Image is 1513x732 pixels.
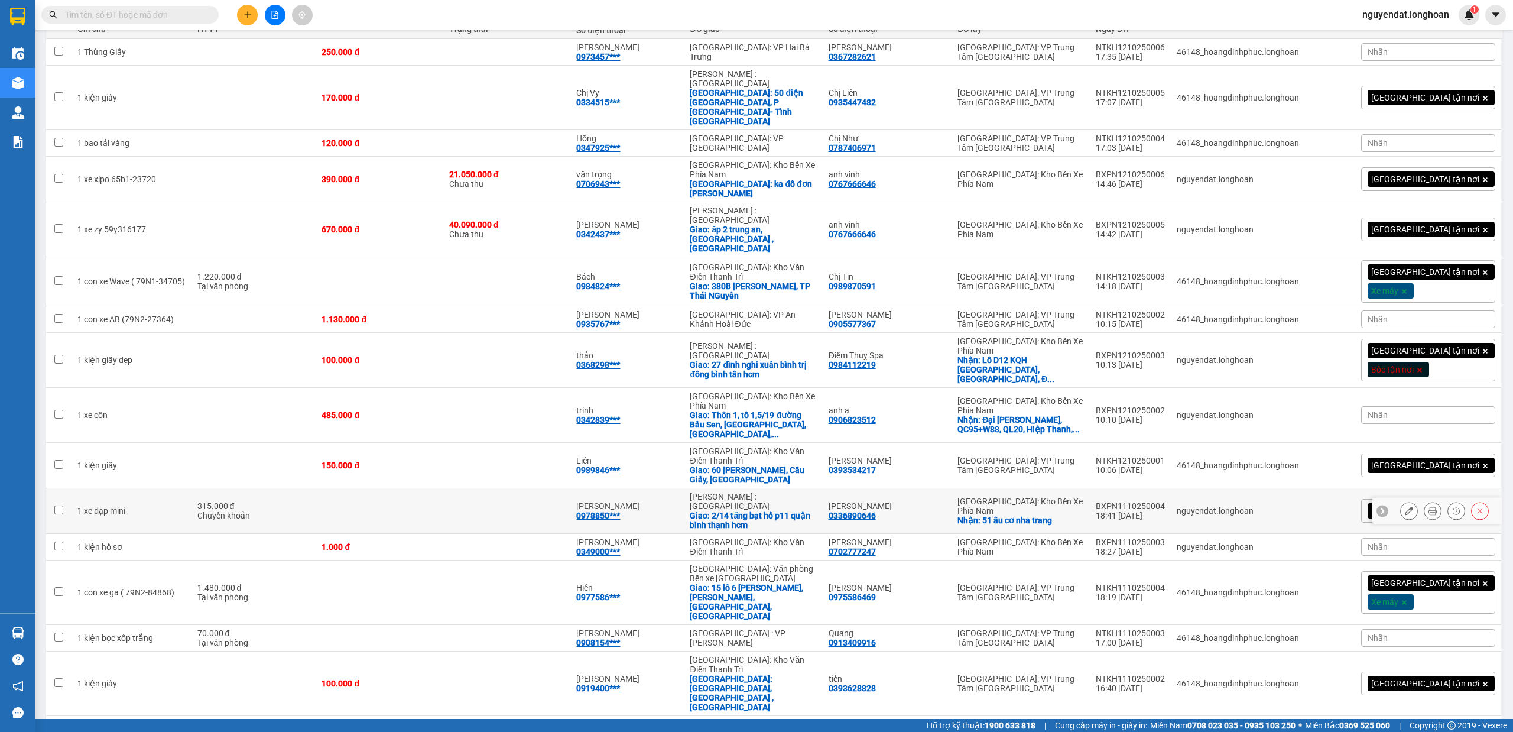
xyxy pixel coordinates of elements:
span: [GEOGRAPHIC_DATA] tận nơi [1371,224,1479,235]
div: NTKH1110250002 [1096,674,1165,684]
img: warehouse-icon [12,47,24,60]
span: [GEOGRAPHIC_DATA] tận nơi [1371,506,1479,516]
span: search [49,11,57,19]
div: BXPN1110250003 [1096,537,1165,547]
div: NTKH1110250004 [1096,583,1165,592]
div: NTKH1210250005 [1096,88,1165,98]
div: 1 con xe AB (79N2-27364) [77,315,185,324]
div: BXPN1210250006 [1096,170,1165,179]
div: [PERSON_NAME] : [GEOGRAPHIC_DATA] [690,492,816,511]
div: nguyendat.longhoan [1177,174,1299,184]
div: Hiền [576,583,678,592]
div: 18:19 [DATE] [1096,592,1165,602]
div: BXPN1210250002 [1096,406,1165,415]
div: 14:18 [DATE] [1096,281,1165,291]
strong: 0708 023 035 - 0935 103 250 [1187,721,1296,730]
div: 0984112219 [829,360,876,370]
div: 1 bao tải vàng [77,138,185,148]
div: [GEOGRAPHIC_DATA]: Kho Bến Xe Phía Nam [957,336,1083,355]
span: [GEOGRAPHIC_DATA] tận nơi [1371,267,1479,277]
div: 0393534217 [829,465,876,475]
span: [GEOGRAPHIC_DATA] tận nơi [1371,92,1479,103]
div: Chị Vy [576,88,678,98]
span: Nhãn [1368,542,1388,552]
div: Nhận: Lô D12 KQH Tô Hiến Thành, phường Xuân Hương, Đà Lạt, tỉnh Lâm Đồng [957,355,1083,384]
div: 21.050.000 đ [449,170,565,179]
div: [GEOGRAPHIC_DATA]: VP Trung Tâm [GEOGRAPHIC_DATA] [957,456,1083,475]
span: Miền Nam [1150,719,1296,732]
span: [GEOGRAPHIC_DATA] tận nơi [1371,345,1479,356]
div: NTKH1210250002 [1096,310,1165,319]
span: ⚪️ [1298,723,1302,728]
div: 16:40 [DATE] [1096,684,1165,693]
div: Chị Như [829,134,946,143]
span: 1 [1472,5,1476,14]
div: Lan Anh [576,43,678,52]
div: 1 kiện giấy [77,461,185,470]
div: [GEOGRAPHIC_DATA]: VP Trung Tâm [GEOGRAPHIC_DATA] [957,583,1083,602]
div: 70.000 đ [197,629,310,638]
div: 46148_hoangdinhphuc.longhoan [1177,277,1299,286]
div: [GEOGRAPHIC_DATA]: VP Trung Tâm [GEOGRAPHIC_DATA] [957,134,1083,153]
div: Giao: 780 phố minh khai, Vĩnh Tuy , Hai Bà Trưng hà nội [690,674,816,712]
div: 0989870591 [829,281,876,291]
span: plus [243,11,252,19]
span: ... [1073,425,1080,434]
div: 10:06 [DATE] [1096,465,1165,475]
div: Giao: ka đô đơn dương lâm đồng [690,179,816,198]
div: [GEOGRAPHIC_DATA]: Kho Văn Điển Thanh Trì [690,263,816,281]
div: Giao: Thôn 1, tổ 1,5/19 đường Bầu Sen, Diên Phú, Diên Khánh, Khánh Hoà [690,410,816,439]
div: Liên [576,456,678,465]
div: [GEOGRAPHIC_DATA]: VP Trung Tâm [GEOGRAPHIC_DATA] [957,43,1083,61]
div: Anh Chung [829,43,946,52]
div: 14:46 [DATE] [1096,179,1165,189]
div: 0767666646 [829,229,876,239]
div: nguyendat.longhoan [1177,410,1299,420]
div: nguyendat.longhoan [1177,225,1299,234]
strong: PHIẾU DÁN LÊN HÀNG [79,5,234,21]
div: anh a [829,406,946,415]
div: 18:27 [DATE] [1096,547,1165,556]
span: Miền Bắc [1305,719,1390,732]
img: warehouse-icon [12,627,24,639]
div: Giao: 2/14 tăng bạt hổ p11 quận bình thạnh hcm [690,511,816,530]
div: [GEOGRAPHIC_DATA]: Kho Bến Xe Phía Nam [690,160,816,179]
span: | [1399,719,1401,732]
div: 1 xe đạp mini [77,506,185,516]
div: Chú Tấn [829,310,946,319]
div: 46148_hoangdinhphuc.longhoan [1177,47,1299,57]
div: 670.000 đ [322,225,437,234]
span: [GEOGRAPHIC_DATA] tận nơi [1371,578,1479,588]
img: logo-vxr [10,8,25,25]
div: [GEOGRAPHIC_DATA]: Kho Bến Xe Phía Nam [690,391,816,410]
div: trinh [576,406,678,415]
div: [GEOGRAPHIC_DATA]: VP Hai Bà Trưng [690,43,816,61]
div: nguyendat.longhoan [1177,506,1299,516]
div: [GEOGRAPHIC_DATA]: Kho Bến Xe Phía Nam [957,537,1083,556]
div: 1.130.000 đ [322,315,437,324]
div: 1 kiện giấy [77,679,185,688]
div: 1 xe xipo 65b1-23720 [77,174,185,184]
div: 150.000 đ [322,461,437,470]
div: Bùi Mạnh Quỳnh [576,629,678,638]
button: file-add [265,5,285,25]
div: BXPN1210250003 [1096,351,1165,360]
div: nguyendat.longhoan [1177,542,1299,552]
span: Xe máy [1371,286,1398,296]
div: [GEOGRAPHIC_DATA]: Kho Văn Điển Thanh Trì [690,537,816,556]
div: 0935447482 [829,98,876,107]
div: Tại văn phòng [197,592,310,602]
div: Anh Huân [829,583,946,592]
div: 10:10 [DATE] [1096,415,1165,425]
div: anh vinh [829,170,946,179]
div: 1 kiện giấy [77,93,185,102]
div: NTKH1110250003 [1096,629,1165,638]
span: copyright [1447,721,1456,730]
div: 1 kiện hồ sơ [77,542,185,552]
div: 1 xe côn [77,410,185,420]
div: [GEOGRAPHIC_DATA]: VP Trung Tâm [GEOGRAPHIC_DATA] [957,310,1083,329]
div: 1 xe zy 59y316177 [77,225,185,234]
div: 100.000 đ [322,679,437,688]
div: [GEOGRAPHIC_DATA]: Văn phòng Bến xe [GEOGRAPHIC_DATA] [690,564,816,583]
div: Hồng [576,134,678,143]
